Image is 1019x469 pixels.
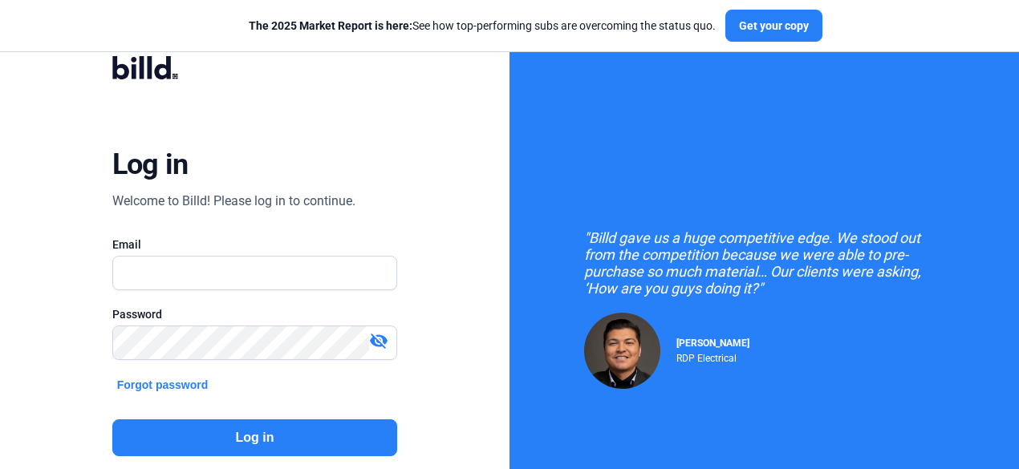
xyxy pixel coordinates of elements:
img: Raul Pacheco [584,313,660,389]
div: Email [112,237,398,253]
button: Log in [112,419,398,456]
mat-icon: visibility_off [369,331,388,350]
span: The 2025 Market Report is here: [249,19,412,32]
div: See how top-performing subs are overcoming the status quo. [249,18,716,34]
span: [PERSON_NAME] [676,338,749,349]
div: "Billd gave us a huge competitive edge. We stood out from the competition because we were able to... [584,229,945,297]
div: Welcome to Billd! Please log in to continue. [112,192,355,211]
div: RDP Electrical [676,349,749,364]
div: Log in [112,147,189,182]
button: Get your copy [725,10,822,42]
button: Forgot password [112,376,213,394]
div: Password [112,306,398,322]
